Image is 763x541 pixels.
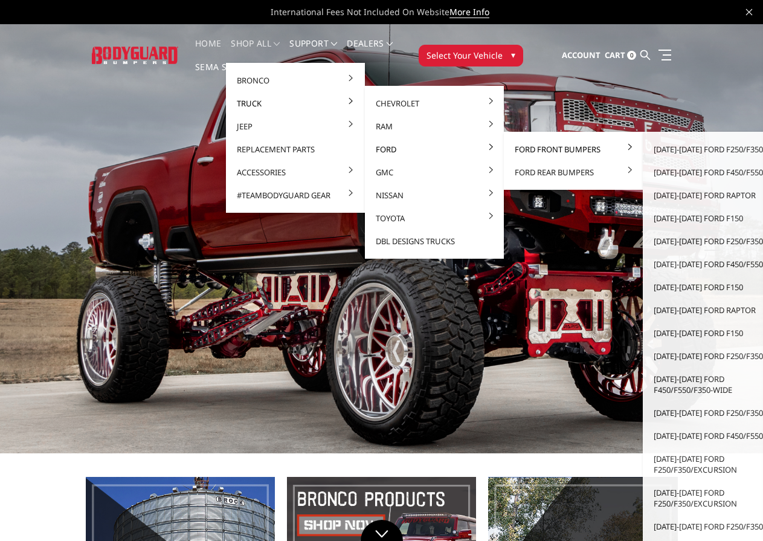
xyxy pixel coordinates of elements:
a: More Info [449,6,489,18]
a: Ford [370,138,499,161]
span: ▾ [511,48,515,61]
span: Account [562,50,600,60]
img: BODYGUARD BUMPERS [92,47,178,63]
a: Dealers [347,39,393,63]
a: DBL Designs Trucks [370,230,499,253]
a: Toyota [370,207,499,230]
a: Replacement Parts [231,138,360,161]
a: Accessories [231,161,360,184]
a: Ram [370,115,499,138]
a: GMC [370,161,499,184]
span: 0 [627,51,636,60]
span: Cart [605,50,625,60]
a: #TeamBodyguard Gear [231,184,360,207]
a: Bronco [231,69,360,92]
a: shop all [231,39,280,63]
iframe: Chat Widget [703,483,763,541]
a: Ford Rear Bumpers [509,161,638,184]
a: Support [289,39,337,63]
span: Select Your Vehicle [427,49,503,62]
a: Truck [231,92,360,115]
a: Cart 0 [605,39,636,72]
a: Jeep [231,115,360,138]
a: Ford Front Bumpers [509,138,638,161]
a: Chevrolet [370,92,499,115]
a: Home [195,39,221,63]
a: Account [562,39,600,72]
a: Nissan [370,184,499,207]
a: SEMA Show [195,63,248,86]
button: Select Your Vehicle [419,45,523,66]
